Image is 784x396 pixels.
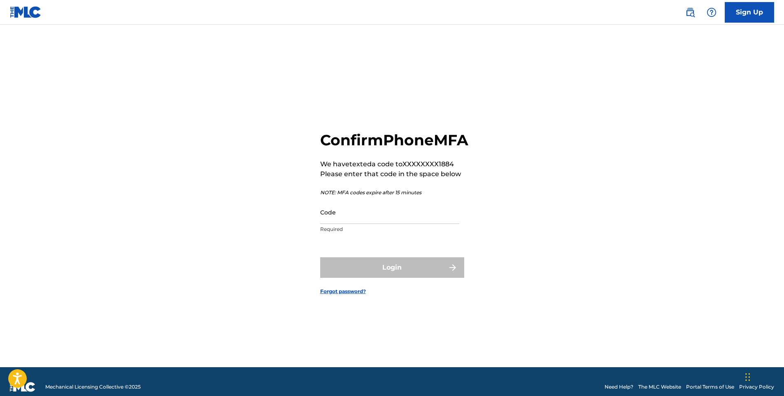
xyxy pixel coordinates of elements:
div: Drag [745,365,750,389]
a: Sign Up [725,2,774,23]
img: search [685,7,695,17]
h2: Confirm Phone MFA [320,131,468,149]
a: Need Help? [605,383,633,391]
iframe: Chat Widget [743,356,784,396]
div: Help [703,4,720,21]
a: Privacy Policy [739,383,774,391]
p: We have texted a code to XXXXXXXX1884 [320,159,468,169]
a: The MLC Website [638,383,681,391]
p: Required [320,226,459,233]
a: Portal Terms of Use [686,383,734,391]
a: Forgot password? [320,288,366,295]
img: MLC Logo [10,6,42,18]
p: Please enter that code in the space below [320,169,468,179]
p: NOTE: MFA codes expire after 15 minutes [320,189,468,196]
span: Mechanical Licensing Collective © 2025 [45,383,141,391]
a: Public Search [682,4,698,21]
img: help [707,7,717,17]
img: logo [10,382,35,392]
